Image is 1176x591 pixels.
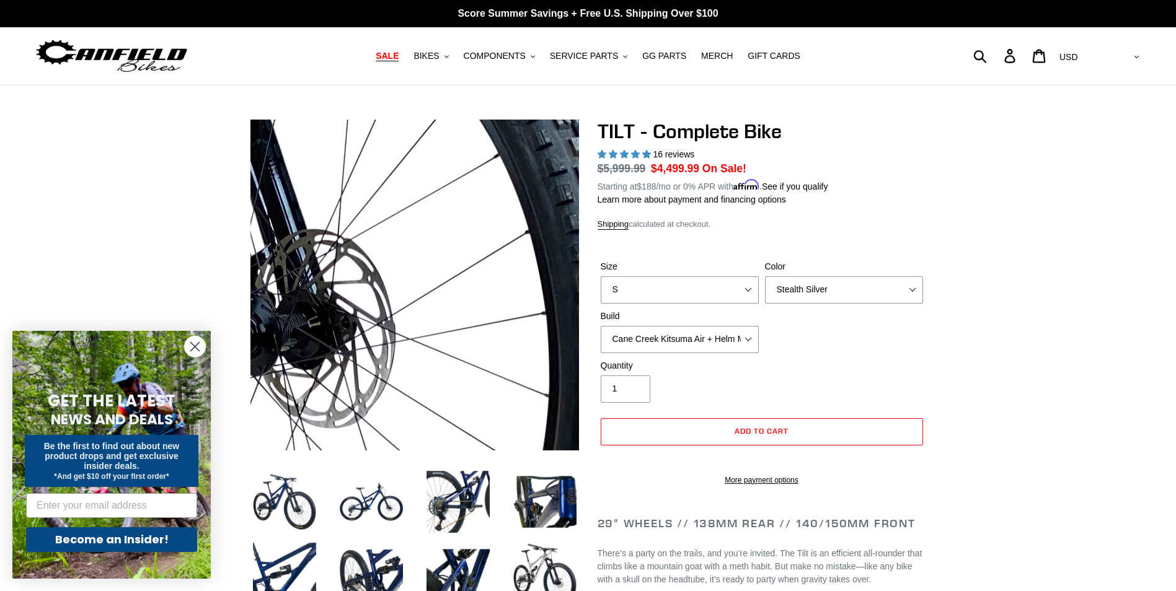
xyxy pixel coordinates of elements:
button: BIKES [407,48,454,64]
input: Search [980,42,1012,69]
span: On Sale! [702,160,746,177]
button: Close dialog [184,336,206,357]
label: Quantity [601,359,759,372]
span: Add to cart [735,426,789,436]
label: Size [601,260,759,273]
span: COMPONENTS [464,51,526,61]
a: GG PARTS [636,48,692,64]
s: $5,999.99 [598,162,646,175]
input: Enter your email address [26,493,197,518]
img: Load image into Gallery viewer, TILT - Complete Bike [424,468,492,536]
span: $188 [637,182,656,191]
span: NEWS AND DEALS [51,409,173,429]
img: Load image into Gallery viewer, TILT - Complete Bike [250,468,319,536]
a: MERCH [695,48,739,64]
span: Affirm [733,180,759,190]
button: Become an Insider! [26,527,197,552]
span: SERVICE PARTS [550,51,618,61]
a: Learn more about payment and financing options [598,195,786,204]
p: Starting at /mo or 0% APR with . [598,177,828,193]
p: There’s a party on the trails, and you’re invited. The Tilt is an efficient all-rounder that clim... [598,547,926,586]
button: SERVICE PARTS [544,48,634,64]
span: GET THE LATEST [48,390,175,412]
img: Load image into Gallery viewer, TILT - Complete Bike [511,468,579,536]
span: GIFT CARDS [748,51,800,61]
img: Canfield Bikes [34,37,189,76]
div: calculated at checkout. [598,218,926,230]
label: Color [765,260,923,273]
span: MERCH [701,51,733,61]
label: Build [601,310,759,323]
span: $4,499.99 [651,162,699,175]
button: Add to cart [601,418,923,445]
a: More payment options [601,475,923,486]
span: 16 reviews [653,149,694,159]
span: Be the first to find out about new product drops and get exclusive insider deals. [44,441,180,471]
a: GIFT CARDS [741,48,807,64]
a: Shipping [598,219,629,230]
h1: TILT - Complete Bike [598,120,926,143]
span: BIKES [413,51,439,61]
h2: 29" Wheels // 138mm Rear // 140/150mm Front [598,517,926,530]
span: *And get $10 off your first order* [54,472,169,481]
span: 5.00 stars [598,149,653,159]
a: SALE [369,48,405,64]
img: Load image into Gallery viewer, TILT - Complete Bike [337,468,405,536]
span: GG PARTS [642,51,686,61]
button: COMPONENTS [458,48,541,64]
a: See if you qualify - Learn more about Affirm Financing (opens in modal) [762,182,828,191]
span: SALE [376,51,399,61]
